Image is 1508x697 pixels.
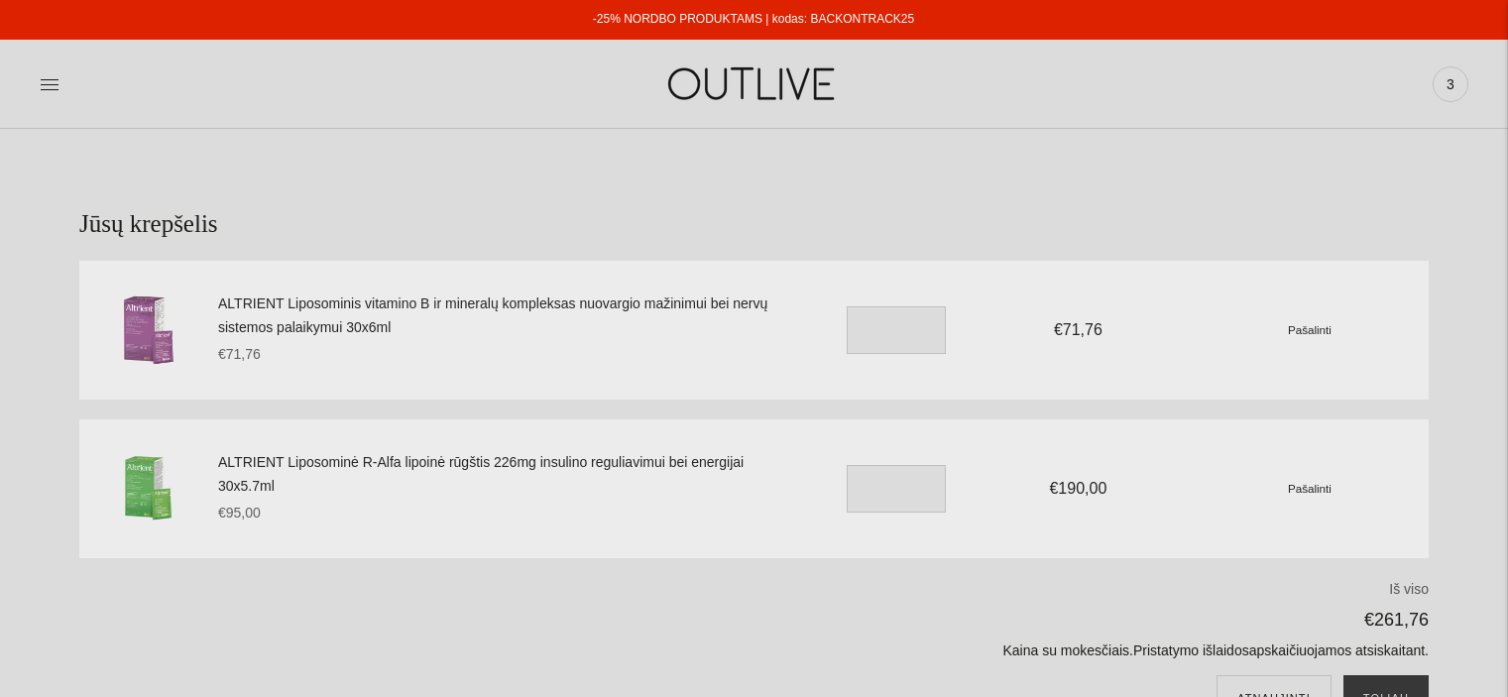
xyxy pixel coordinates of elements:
img: ALTRIENT Liposominė R-Alfa lipoinė rūgštis 226mg insulino reguliavimui bei energijai 30x5.7ml [99,439,198,538]
input: Translation missing: en.cart.general.item_quantity [847,306,946,354]
a: Pašalinti [1288,321,1332,337]
a: Pristatymo išlaidos [1133,642,1249,658]
p: €261,76 [551,605,1429,636]
p: Kaina su mokesčiais. apskaičiuojamos atsiskaitant. [551,639,1429,663]
img: OUTLIVE [630,50,877,118]
h1: Jūsų krepšelis [79,208,1429,241]
span: 3 [1437,70,1464,98]
a: Pašalinti [1288,480,1332,496]
div: €95,00 [218,502,794,525]
div: €71,76 [979,316,1177,343]
a: 3 [1433,62,1468,106]
div: €190,00 [979,475,1177,502]
div: €71,76 [218,343,794,367]
p: Iš viso [551,578,1429,602]
input: Translation missing: en.cart.general.item_quantity [847,465,946,513]
small: Pašalinti [1288,482,1332,495]
a: ALTRIENT Liposominė R-Alfa lipoinė rūgštis 226mg insulino reguliavimui bei energijai 30x5.7ml [218,451,794,499]
a: -25% NORDBO PRODUKTAMS | kodas: BACKONTRACK25 [593,12,914,26]
a: ALTRIENT Liposominis vitamino B ir mineralų kompleksas nuovargio mažinimui bei nervų sistemos pal... [218,292,794,340]
small: Pašalinti [1288,323,1332,336]
img: ALTRIENT Liposominis vitamino B ir mineralų kompleksas nuovargio mažinimui bei nervų sistemos pal... [99,281,198,380]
